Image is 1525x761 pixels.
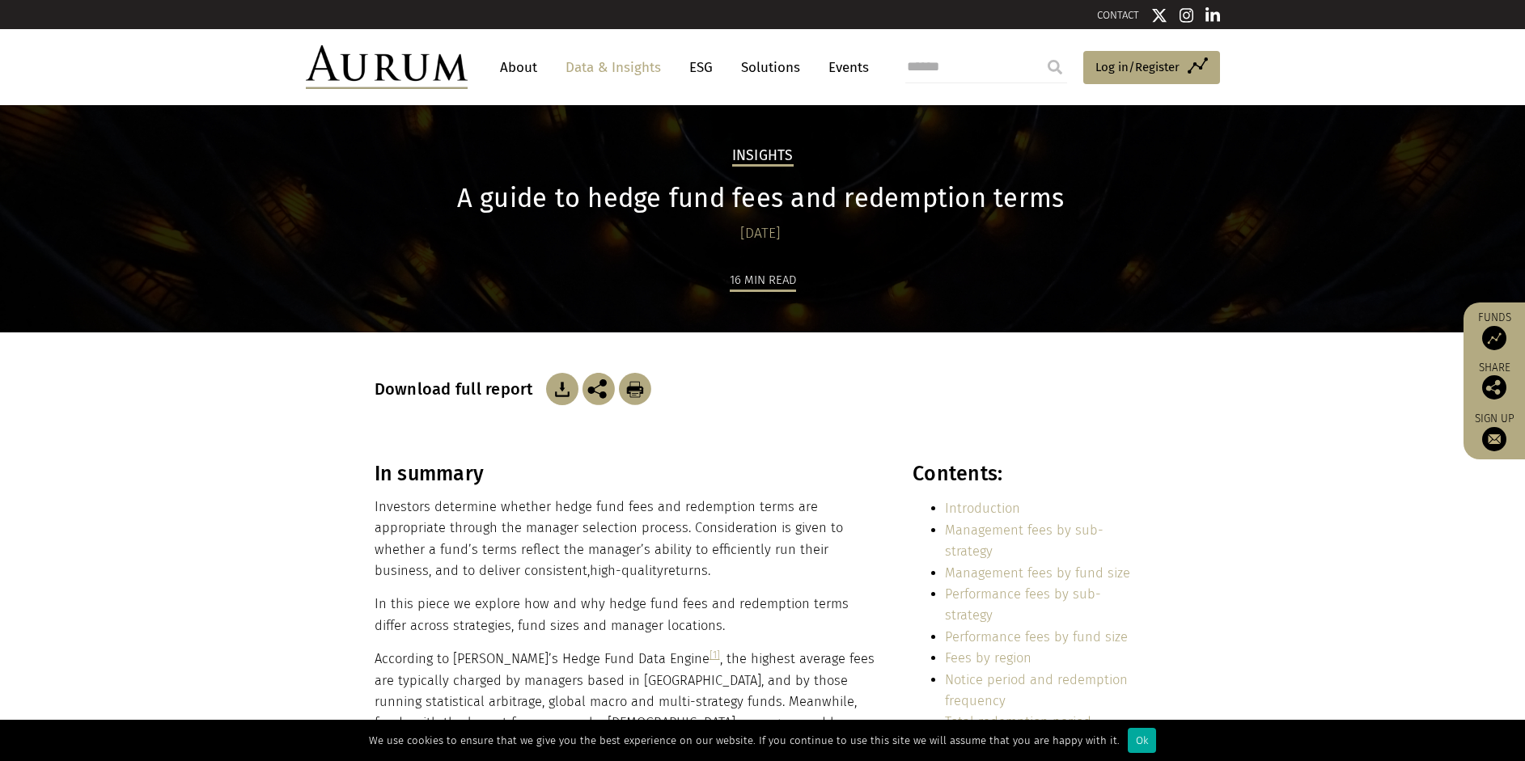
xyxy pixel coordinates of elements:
a: Sign up [1472,412,1517,451]
div: [DATE] [375,222,1147,245]
a: [1] [710,649,720,661]
div: 16 min read [730,270,796,292]
a: About [492,53,545,82]
div: Share [1472,362,1517,400]
img: Aurum [306,45,468,89]
a: Introduction [945,501,1020,516]
a: Management fees by fund size [945,565,1130,581]
img: Download Article [546,373,578,405]
a: CONTACT [1097,9,1139,21]
a: Management fees by sub-strategy [945,522,1104,559]
a: Log in/Register [1083,51,1220,85]
h3: Download full report [375,379,542,399]
div: Ok [1128,728,1156,753]
p: Investors determine whether hedge fund fees and redemption terms are appropriate through the mana... [375,497,878,582]
img: Download Article [619,373,651,405]
input: Submit [1039,51,1071,83]
a: Solutions [733,53,808,82]
img: Access Funds [1482,326,1506,350]
a: Data & Insights [557,53,669,82]
span: high-quality [590,563,663,578]
a: Total redemption period [945,714,1091,729]
a: Fees by region [945,650,1031,666]
img: Share this post [582,373,615,405]
img: Share this post [1482,375,1506,400]
a: Performance fees by fund size [945,629,1128,645]
h3: In summary [375,462,878,486]
img: Sign up to our newsletter [1482,427,1506,451]
a: Notice period and redemption frequency [945,672,1128,708]
img: Linkedin icon [1205,7,1220,23]
h2: Insights [732,147,794,167]
a: ESG [681,53,721,82]
h1: A guide to hedge fund fees and redemption terms [375,183,1147,214]
h3: Contents: [913,462,1146,486]
p: In this piece we explore how and why hedge fund fees and redemption terms differ across strategie... [375,594,878,636]
img: Instagram icon [1180,7,1194,23]
a: Performance fees by sub-strategy [945,586,1101,623]
a: Events [820,53,869,82]
a: Funds [1472,311,1517,350]
span: Log in/Register [1095,57,1180,77]
img: Twitter icon [1151,7,1167,23]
